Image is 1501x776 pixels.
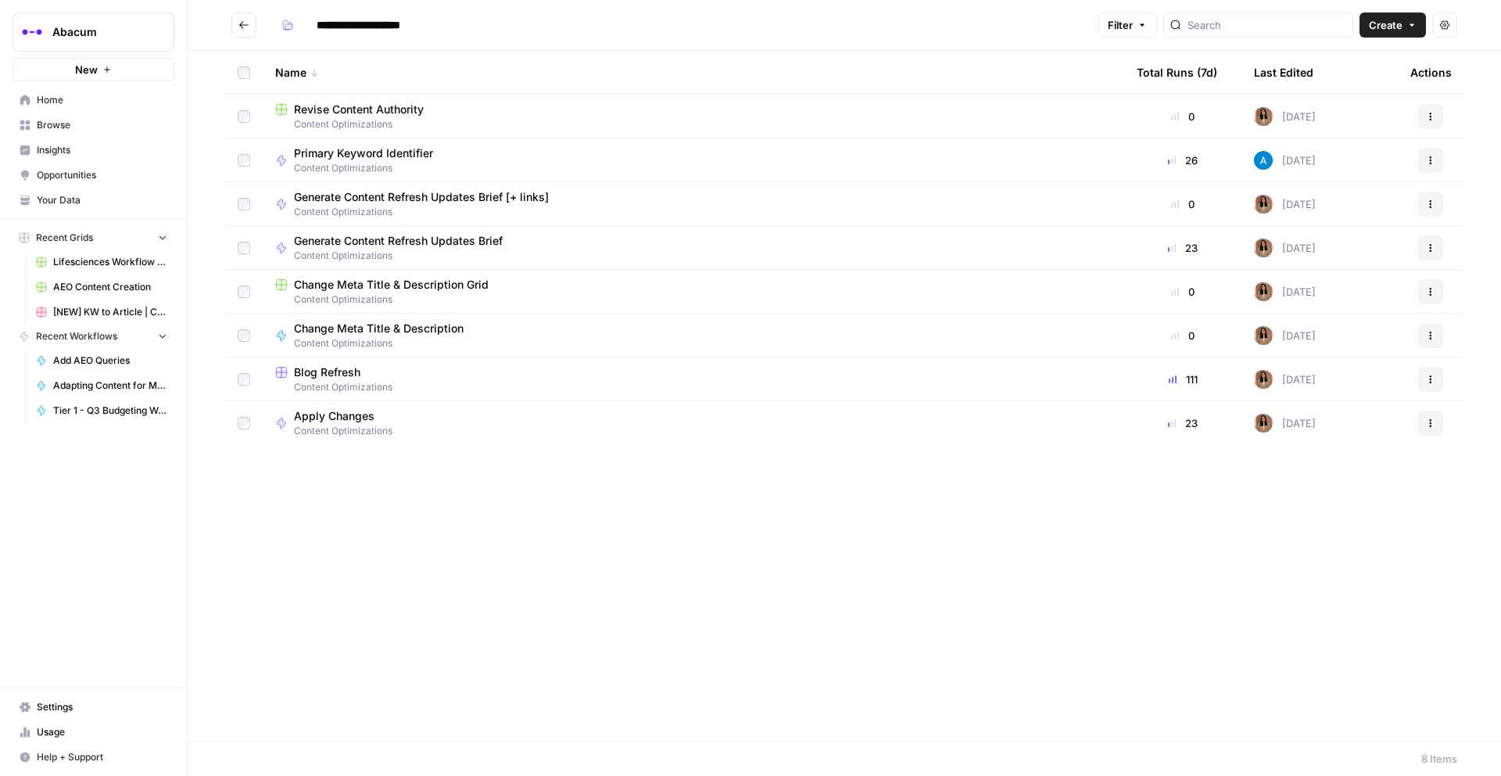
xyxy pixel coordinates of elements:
[37,700,167,714] span: Settings
[13,188,174,213] a: Your Data
[275,233,1112,263] a: Generate Content Refresh Updates BriefContent Optimizations
[37,143,167,157] span: Insights
[13,88,174,113] a: Home
[1254,239,1316,257] div: [DATE]
[1254,195,1316,214] div: [DATE]
[37,168,167,182] span: Opportunities
[36,231,93,245] span: Recent Grids
[36,329,117,343] span: Recent Workflows
[1137,415,1229,431] div: 23
[1108,17,1133,33] span: Filter
[53,354,167,368] span: Add AEO Queries
[1254,239,1273,257] img: jqqluxs4pyouhdpojww11bswqfcs
[37,118,167,132] span: Browse
[13,226,174,250] button: Recent Grids
[1188,17,1346,33] input: Search
[53,379,167,393] span: Adapting Content for Microdemos Pages
[53,255,167,269] span: Lifesciences Workflow ([DATE]) Grid
[1254,414,1273,433] img: jqqluxs4pyouhdpojww11bswqfcs
[13,13,174,52] button: Workspace: Abacum
[1254,282,1316,301] div: [DATE]
[1254,282,1273,301] img: jqqluxs4pyouhdpojww11bswqfcs
[275,380,1112,394] span: Content Optimizations
[13,163,174,188] a: Opportunities
[37,725,167,739] span: Usage
[13,745,174,770] button: Help + Support
[275,145,1112,175] a: Primary Keyword IdentifierContent Optimizations
[275,321,1112,350] a: Change Meta Title & DescriptionContent Optimizations
[1369,17,1402,33] span: Create
[18,18,46,46] img: Abacum Logo
[1137,328,1229,343] div: 0
[275,408,1112,438] a: Apply ChangesContent Optimizations
[75,62,98,77] span: New
[1254,107,1273,126] img: jqqluxs4pyouhdpojww11bswqfcs
[13,695,174,720] a: Settings
[294,249,515,263] span: Content Optimizations
[1137,240,1229,256] div: 23
[1137,372,1229,387] div: 111
[1254,370,1316,389] div: [DATE]
[294,424,392,438] span: Content Optimizations
[294,321,464,336] span: Change Meta Title & Description
[275,293,1112,307] span: Content Optimizations
[1137,153,1229,168] div: 26
[53,280,167,294] span: AEO Content Creation
[1254,51,1313,94] div: Last Edited
[13,58,174,81] button: New
[231,13,256,38] button: Go back
[294,233,503,249] span: Generate Content Refresh Updates Brief
[275,102,1112,131] a: Revise Content AuthorityContent Optimizations
[13,720,174,745] a: Usage
[37,193,167,207] span: Your Data
[294,205,561,219] span: Content Optimizations
[29,275,174,300] a: AEO Content Creation
[294,365,360,380] span: Blog Refresh
[1137,109,1229,124] div: 0
[294,408,380,424] span: Apply Changes
[13,113,174,138] a: Browse
[29,250,174,275] a: Lifesciences Workflow ([DATE]) Grid
[52,24,147,40] span: Abacum
[1137,196,1229,212] div: 0
[294,102,424,117] span: Revise Content Authority
[294,277,489,293] span: Change Meta Title & Description Grid
[1421,751,1457,767] div: 8 Items
[13,138,174,163] a: Insights
[29,300,174,325] a: [NEW] KW to Article | Cohort Grid
[294,161,446,175] span: Content Optimizations
[275,277,1112,307] a: Change Meta Title & Description GridContent Optimizations
[294,189,549,205] span: Generate Content Refresh Updates Brief [+ links]
[1098,13,1157,38] button: Filter
[37,93,167,107] span: Home
[1254,195,1273,214] img: jqqluxs4pyouhdpojww11bswqfcs
[53,404,167,418] span: Tier 1 - Q3 Budgeting Workflows
[1254,151,1316,170] div: [DATE]
[37,750,167,764] span: Help + Support
[294,145,433,161] span: Primary Keyword Identifier
[1254,370,1273,389] img: jqqluxs4pyouhdpojww11bswqfcs
[1254,107,1316,126] div: [DATE]
[1254,326,1273,345] img: jqqluxs4pyouhdpojww11bswqfcs
[1254,151,1273,170] img: o3cqybgnmipr355j8nz4zpq1mc6x
[275,365,1112,394] a: Blog RefreshContent Optimizations
[1254,326,1316,345] div: [DATE]
[1410,51,1452,94] div: Actions
[1137,284,1229,300] div: 0
[294,336,476,350] span: Content Optimizations
[13,325,174,348] button: Recent Workflows
[1359,13,1426,38] button: Create
[275,51,1112,94] div: Name
[1137,51,1217,94] div: Total Runs (7d)
[29,373,174,398] a: Adapting Content for Microdemos Pages
[275,189,1112,219] a: Generate Content Refresh Updates Brief [+ links]Content Optimizations
[1254,414,1316,433] div: [DATE]
[53,305,167,319] span: [NEW] KW to Article | Cohort Grid
[275,117,1112,131] span: Content Optimizations
[29,348,174,373] a: Add AEO Queries
[29,398,174,423] a: Tier 1 - Q3 Budgeting Workflows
